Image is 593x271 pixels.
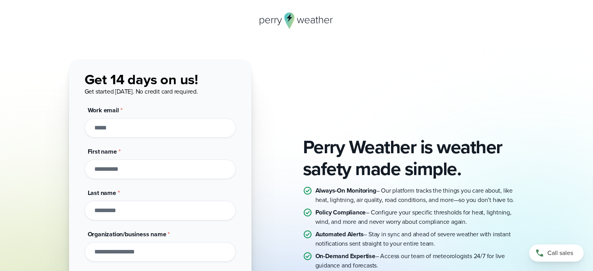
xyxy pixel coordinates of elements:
strong: Policy Compliance [315,208,366,217]
strong: Always-On Monitoring [315,186,376,195]
span: Get started [DATE]. No credit card required. [85,87,198,96]
a: Call sales [529,244,584,262]
p: – Stay in sync and ahead of severe weather with instant notifications sent straight to your entir... [315,230,524,248]
p: – Access our team of meteorologists 24/7 for live guidance and forecasts. [315,252,524,270]
span: First name [88,147,117,156]
span: Last name [88,188,116,197]
span: Work email [88,106,119,115]
p: – Our platform tracks the things you care about, like heat, lightning, air quality, road conditio... [315,186,524,205]
p: – Configure your specific thresholds for heat, lightning, wind, and more and never worry about co... [315,208,524,227]
span: Get 14 days on us! [85,69,198,90]
span: Call sales [547,248,573,258]
strong: Automated Alerts [315,230,364,239]
strong: On-Demand Expertise [315,252,375,260]
h2: Perry Weather is weather safety made simple. [303,136,524,180]
span: Organization/business name [88,230,166,239]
